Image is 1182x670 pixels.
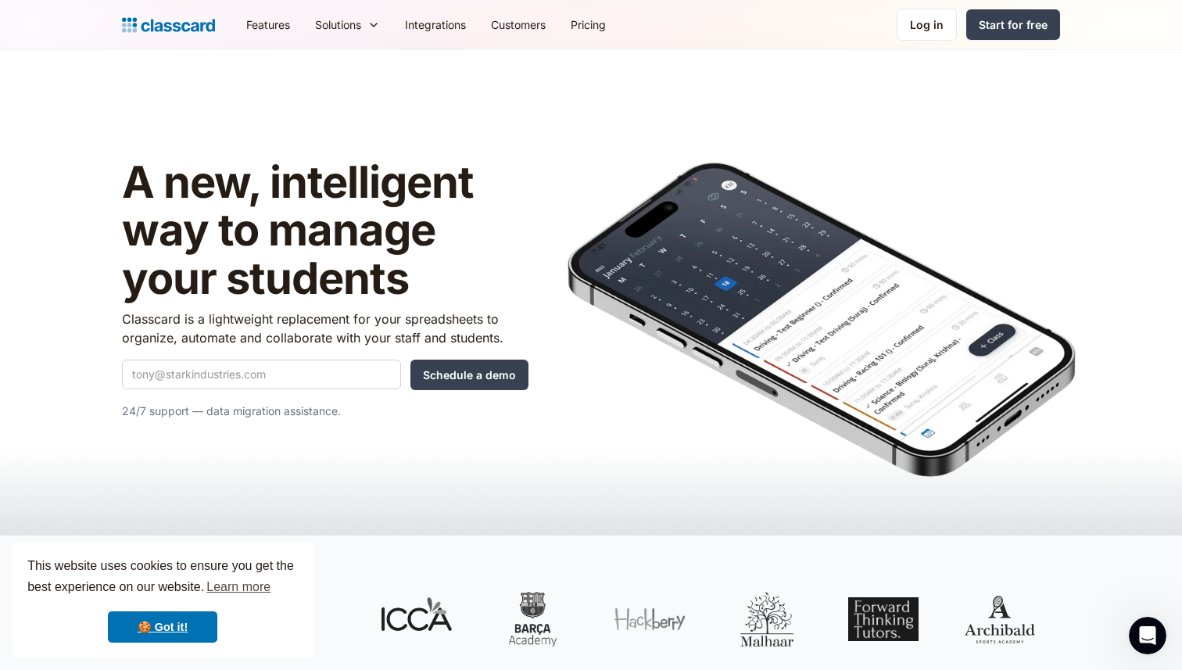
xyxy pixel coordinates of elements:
a: learn more about cookies [204,575,273,599]
input: tony@starkindustries.com [122,360,401,389]
div: Start for free [979,16,1048,33]
span: This website uses cookies to ensure you get the best experience on our website. [27,557,298,599]
div: Solutions [303,7,392,42]
a: Logo [122,14,215,36]
input: Schedule a demo [410,360,528,390]
a: dismiss cookie message [108,611,217,643]
h1: A new, intelligent way to manage your students [122,159,528,303]
p: 24/7 support — data migration assistance. [122,402,528,421]
iframe: Intercom live chat [1129,617,1166,654]
a: Customers [478,7,558,42]
div: Log in [910,16,944,33]
a: Start for free [966,9,1060,40]
form: Quick Demo Form [122,360,528,390]
a: Pricing [558,7,618,42]
a: Integrations [392,7,478,42]
a: Log in [897,9,957,41]
a: Features [234,7,303,42]
div: Solutions [315,16,361,33]
p: Classcard is a lightweight replacement for your spreadsheets to organize, automate and collaborat... [122,310,528,347]
div: cookieconsent [13,542,313,657]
